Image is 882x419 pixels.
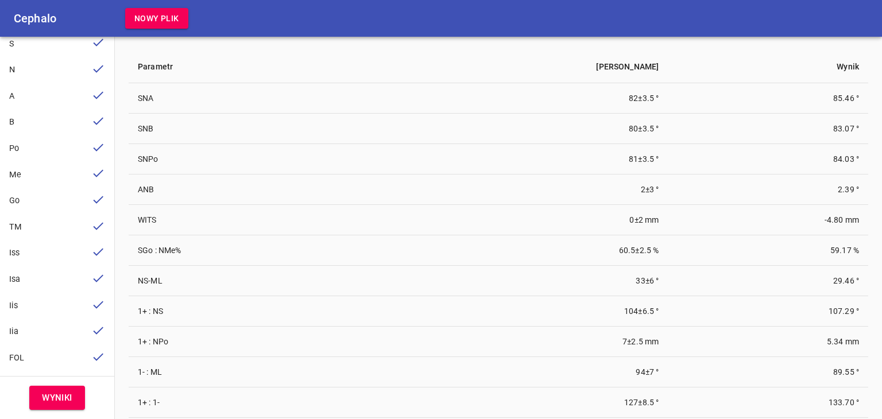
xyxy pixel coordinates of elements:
[42,390,72,405] span: Wyniki
[9,91,14,101] span: A
[129,296,362,327] th: 1+ : NS
[134,11,179,26] span: Nowy plik
[668,144,868,174] td: 84.03 °
[129,327,362,357] th: 1+ : NPo
[14,9,56,28] h6: Cephalo
[668,387,868,418] td: 133.70 °
[668,205,868,235] td: -4.80 mm
[9,117,14,127] span: B
[9,222,22,232] span: TM
[9,248,20,258] span: Iss
[9,65,15,75] span: N
[129,266,362,296] th: NS-ML
[362,357,668,387] td: 94 ± 7 °
[668,357,868,387] td: 89.55 °
[129,235,362,266] th: SGo : NMe%
[129,357,362,387] th: 1- : ML
[668,174,868,205] td: 2.39 °
[668,83,868,114] td: 85.46 °
[125,8,188,29] button: Nowy plik
[9,39,14,49] span: S
[362,114,668,144] td: 80 ± 3.5 °
[129,144,362,174] th: SNPo
[668,327,868,357] td: 5.34 mm
[362,174,668,205] td: 2 ± 3 °
[668,114,868,144] td: 83.07 °
[129,387,362,418] th: 1+ : 1-
[129,83,362,114] th: SNA
[9,327,18,336] span: Iia
[9,196,20,205] span: Go
[362,266,668,296] td: 33 ± 6 °
[668,235,868,266] td: 59.17 %
[9,143,19,153] span: Po
[129,205,362,235] th: WITS
[129,114,362,144] th: SNB
[9,353,24,363] span: FOL
[362,387,668,418] td: 127 ± 8.5 °
[362,327,668,357] td: 7 ± 2.5 mm
[362,144,668,174] td: 81 ± 3.5 °
[362,296,668,327] td: 104 ± 6.5 °
[362,83,668,114] td: 82 ± 3.5 °
[29,386,85,410] button: Wyniki
[362,205,668,235] td: 0 ± 2 mm
[668,266,868,296] td: 29.46 °
[9,301,18,311] span: Iis
[129,174,362,205] th: ANB
[668,296,868,327] td: 107.29 °
[9,274,20,284] span: Isa
[362,51,668,83] th: [PERSON_NAME]
[129,51,362,83] th: Parametr
[9,170,21,180] span: Me
[362,235,668,266] td: 60.5 ± 2.5 %
[668,51,868,83] th: Wynik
